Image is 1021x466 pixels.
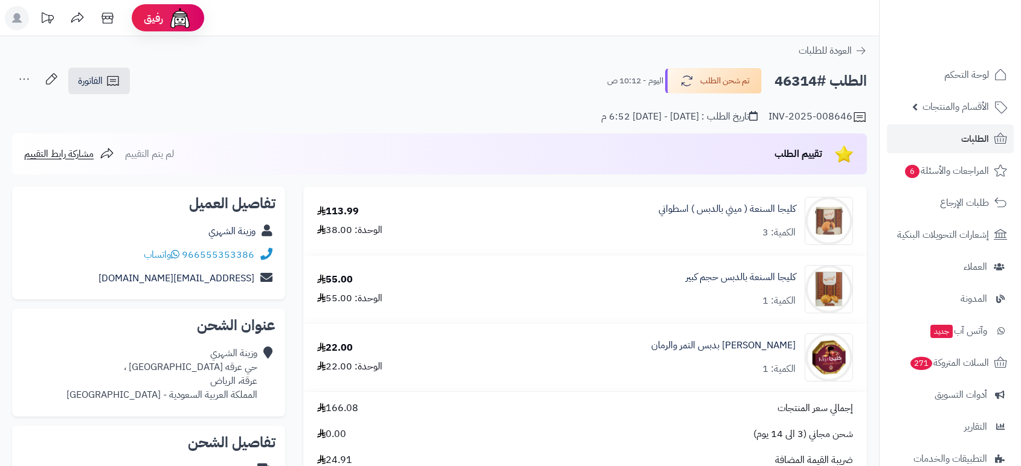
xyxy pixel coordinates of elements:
span: الأقسام والمنتجات [923,98,989,115]
a: الطلبات [887,124,1014,153]
span: المدونة [961,290,987,307]
div: الوحدة: 38.00 [317,223,382,237]
div: 113.99 [317,205,359,219]
div: الكمية: 1 [762,362,796,376]
img: 1736311343-Klija%20With%20Pome%20$%20date%20Syrup-90x90.jpg [805,333,852,381]
button: تم شحن الطلب [665,68,762,94]
div: وزينة الشهري حي عرقه [GEOGRAPHIC_DATA] ، عرقة، الرياض المملكة العربية السعودية - [GEOGRAPHIC_DATA] [66,346,257,401]
a: السلات المتروكة271 [887,348,1014,377]
span: العملاء [964,258,987,275]
a: واتساب [144,247,179,262]
span: طلبات الإرجاع [940,194,989,211]
a: المراجعات والأسئلة6 [887,156,1014,185]
span: إشعارات التحويلات البنكية [897,226,989,243]
span: شحن مجاني (3 الى 14 يوم) [753,427,853,441]
a: وآتس آبجديد [887,316,1014,345]
img: ai-face.png [168,6,192,30]
a: [EMAIL_ADDRESS][DOMAIN_NAME] [98,271,254,286]
a: العملاء [887,252,1014,281]
a: تحديثات المنصة [32,6,62,33]
span: السلات المتروكة [909,354,989,371]
span: لم يتم التقييم [125,147,174,161]
span: رفيق [144,11,163,25]
img: 1736265490-Sanaa%20K-90x90.jpg [805,197,852,245]
a: [PERSON_NAME] بدبس التمر والرمان [651,339,796,353]
img: logo-2.png [939,18,1010,43]
h2: الطلب #46314 [775,69,867,94]
a: العودة للطلبات [799,43,867,58]
div: تاريخ الطلب : [DATE] - [DATE] 6:52 م [601,110,758,124]
span: المراجعات والأسئلة [904,162,989,179]
span: جديد [930,325,953,338]
a: مشاركة رابط التقييم [24,147,114,161]
span: 271 [910,356,933,371]
h2: عنوان الشحن [22,318,275,333]
span: 166.08 [317,401,358,415]
div: الكمية: 1 [762,294,796,308]
span: الفاتورة [78,74,103,88]
a: المدونة [887,284,1014,313]
div: 55.00 [317,273,353,287]
a: التقارير [887,412,1014,441]
a: وزينة الشهري [208,224,256,238]
span: 0.00 [317,427,346,441]
a: كليجا السنعة ( ميني بالدبس ) اسطواني [659,202,796,216]
a: أدوات التسويق [887,380,1014,409]
span: الطلبات [961,130,989,147]
span: إجمالي سعر المنتجات [778,401,853,415]
a: لوحة التحكم [887,60,1014,89]
a: 966555353386 [182,247,254,262]
span: تقييم الطلب [775,147,822,161]
div: الكمية: 3 [762,226,796,240]
a: إشعارات التحويلات البنكية [887,220,1014,249]
h2: تفاصيل الشحن [22,435,275,450]
span: التقارير [964,418,987,435]
span: لوحة التحكم [944,66,989,83]
small: اليوم - 10:12 ص [607,75,663,87]
a: طلبات الإرجاع [887,188,1014,217]
img: 1736271934-Sanaa%20K%201kg%201-90x90.jpg [805,265,852,313]
div: الوحدة: 55.00 [317,292,382,305]
div: الوحدة: 22.00 [317,360,382,374]
span: أدوات التسويق [935,386,987,403]
span: مشاركة رابط التقييم [24,147,94,161]
h2: تفاصيل العميل [22,196,275,211]
a: الفاتورة [68,68,130,94]
span: وآتس آب [929,322,987,339]
div: 22.00 [317,341,353,355]
a: كليجا السنعة بالدبس حجم كبير [686,270,796,284]
span: العودة للطلبات [799,43,852,58]
span: 6 [904,164,920,179]
div: INV-2025-008646 [768,110,867,124]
